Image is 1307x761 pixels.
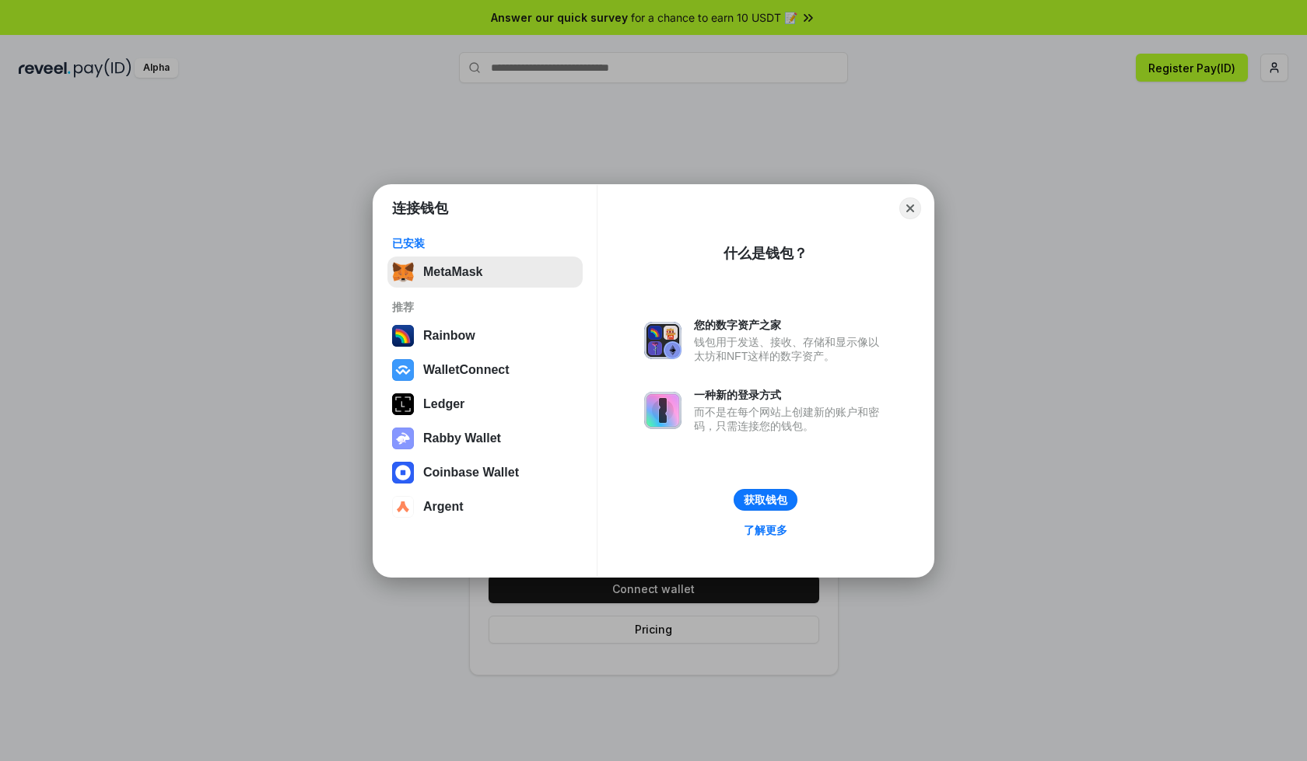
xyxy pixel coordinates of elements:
[387,457,583,488] button: Coinbase Wallet
[694,388,887,402] div: 一种新的登录方式
[392,496,414,518] img: svg+xml,%3Csvg%20width%3D%2228%22%20height%3D%2228%22%20viewBox%3D%220%200%2028%2028%22%20fill%3D...
[392,359,414,381] img: svg+xml,%3Csvg%20width%3D%2228%22%20height%3D%2228%22%20viewBox%3D%220%200%2028%2028%22%20fill%3D...
[423,329,475,343] div: Rainbow
[387,354,583,386] button: WalletConnect
[423,397,464,411] div: Ledger
[734,520,797,540] a: 了解更多
[387,423,583,454] button: Rabby Wallet
[734,489,797,511] button: 获取钱包
[392,325,414,347] img: svg+xml,%3Csvg%20width%3D%22120%22%20height%3D%22120%22%20viewBox%3D%220%200%20120%20120%22%20fil...
[392,261,414,283] img: svg+xml,%3Csvg%20fill%3D%22none%22%20height%3D%2233%22%20viewBox%3D%220%200%2035%2033%22%20width%...
[423,466,519,480] div: Coinbase Wallet
[387,257,583,288] button: MetaMask
[694,405,887,433] div: 而不是在每个网站上创建新的账户和密码，只需连接您的钱包。
[744,523,787,537] div: 了解更多
[387,491,583,522] button: Argent
[724,244,808,263] div: 什么是钱包？
[387,389,583,420] button: Ledger
[392,199,448,218] h1: 连接钱包
[392,462,414,483] img: svg+xml,%3Csvg%20width%3D%2228%22%20height%3D%2228%22%20viewBox%3D%220%200%2028%2028%22%20fill%3D...
[392,236,578,250] div: 已安装
[744,493,787,507] div: 获取钱包
[392,300,578,314] div: 推荐
[644,322,682,359] img: svg+xml,%3Csvg%20xmlns%3D%22http%3A%2F%2Fwww.w3.org%2F2000%2Fsvg%22%20fill%3D%22none%22%20viewBox...
[694,318,887,332] div: 您的数字资产之家
[423,363,510,377] div: WalletConnect
[392,428,414,449] img: svg+xml,%3Csvg%20xmlns%3D%22http%3A%2F%2Fwww.w3.org%2F2000%2Fsvg%22%20fill%3D%22none%22%20viewBox...
[423,431,501,445] div: Rabby Wallet
[644,392,682,429] img: svg+xml,%3Csvg%20xmlns%3D%22http%3A%2F%2Fwww.w3.org%2F2000%2Fsvg%22%20fill%3D%22none%22%20viewBox...
[694,335,887,363] div: 钱包用于发送、接收、存储和显示像以太坊和NFT这样的数字资产。
[387,320,583,351] button: Rainbow
[899,197,921,219] button: Close
[423,265,482,279] div: MetaMask
[392,393,414,415] img: svg+xml,%3Csvg%20xmlns%3D%22http%3A%2F%2Fwww.w3.org%2F2000%2Fsvg%22%20width%3D%2228%22%20height%3...
[423,500,464,514] div: Argent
